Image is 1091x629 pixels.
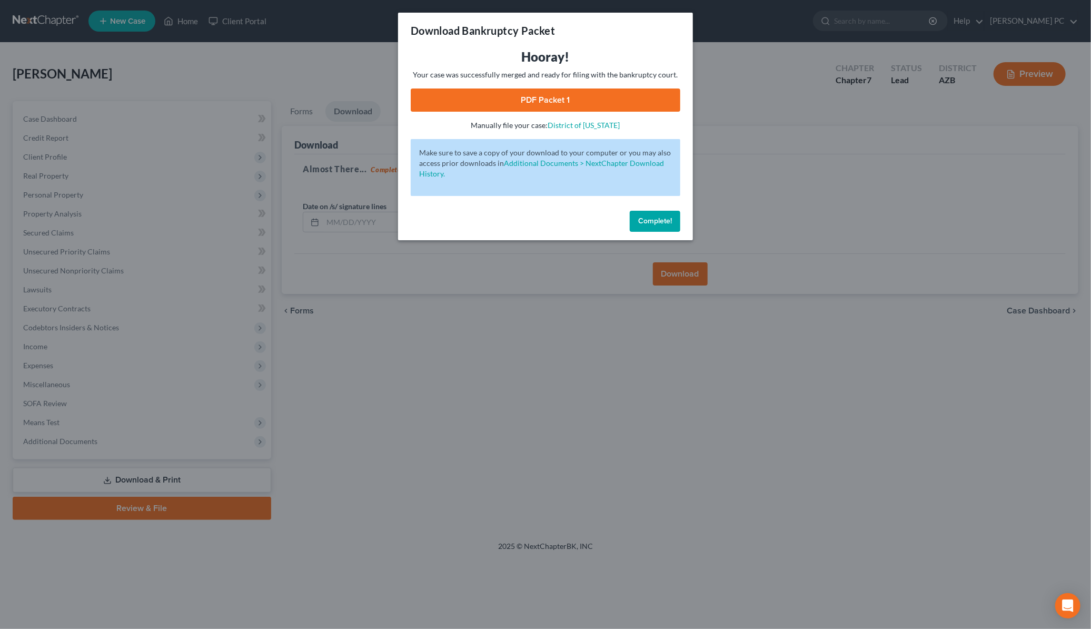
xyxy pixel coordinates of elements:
a: District of [US_STATE] [548,121,620,130]
h3: Hooray! [411,48,680,65]
p: Make sure to save a copy of your download to your computer or you may also access prior downloads in [419,148,672,179]
p: Manually file your case: [411,120,680,131]
span: Complete! [638,217,672,225]
a: PDF Packet 1 [411,89,680,112]
div: Open Intercom Messenger [1055,593,1080,618]
a: Additional Documents > NextChapter Download History. [419,159,664,178]
button: Complete! [630,211,680,232]
h3: Download Bankruptcy Packet [411,23,555,38]
p: Your case was successfully merged and ready for filing with the bankruptcy court. [411,70,680,80]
